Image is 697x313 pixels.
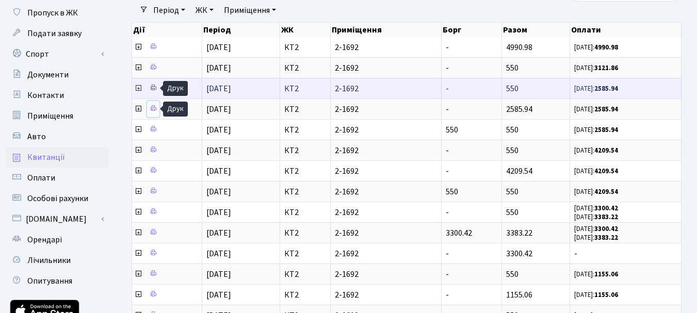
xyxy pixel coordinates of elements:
[284,167,326,175] span: КТ2
[5,229,108,250] a: Орендарі
[206,62,231,74] span: [DATE]
[206,83,231,94] span: [DATE]
[594,167,618,176] b: 4209.54
[335,85,437,93] span: 2-1692
[506,83,518,94] span: 550
[5,85,108,106] a: Контакти
[446,227,472,239] span: 3300.42
[594,212,618,222] b: 3383.22
[574,125,618,135] small: [DATE]:
[506,186,518,197] span: 550
[5,106,108,126] a: Приміщення
[446,166,449,177] span: -
[594,187,618,196] b: 4209.54
[284,146,326,155] span: КТ2
[5,44,108,64] a: Спорт
[506,62,518,74] span: 550
[446,207,449,218] span: -
[506,248,532,259] span: 3300.42
[506,124,518,136] span: 550
[574,290,618,300] small: [DATE]:
[335,167,437,175] span: 2-1692
[206,207,231,218] span: [DATE]
[335,188,437,196] span: 2-1692
[191,2,218,19] a: ЖК
[5,23,108,44] a: Подати заявку
[335,43,437,52] span: 2-1692
[594,125,618,135] b: 2585.94
[594,204,618,213] b: 3300.42
[27,234,62,245] span: Орендарі
[506,166,532,177] span: 4209.54
[5,188,108,209] a: Особові рахунки
[220,2,280,19] a: Приміщення
[574,167,618,176] small: [DATE]:
[570,23,682,37] th: Оплати
[446,104,449,115] span: -
[206,145,231,156] span: [DATE]
[446,248,449,259] span: -
[27,90,64,101] span: Контакти
[574,270,618,279] small: [DATE]:
[331,23,442,37] th: Приміщення
[284,250,326,258] span: КТ2
[335,64,437,72] span: 2-1692
[27,152,65,163] span: Квитанції
[206,289,231,301] span: [DATE]
[594,270,618,279] b: 1155.06
[5,250,108,271] a: Лічильники
[284,229,326,237] span: КТ2
[335,291,437,299] span: 2-1692
[574,105,618,114] small: [DATE]:
[284,208,326,217] span: КТ2
[594,63,618,73] b: 3121.86
[446,42,449,53] span: -
[280,23,331,37] th: ЖК
[502,23,570,37] th: Разом
[5,147,108,168] a: Квитанції
[27,28,82,39] span: Подати заявку
[206,186,231,197] span: [DATE]
[446,83,449,94] span: -
[446,62,449,74] span: -
[574,187,618,196] small: [DATE]:
[206,248,231,259] span: [DATE]
[284,43,326,52] span: КТ2
[594,43,618,52] b: 4990.98
[594,105,618,114] b: 2585.94
[335,146,437,155] span: 2-1692
[506,269,518,280] span: 550
[163,102,188,117] div: Друк
[335,250,437,258] span: 2-1692
[574,212,618,222] small: [DATE]:
[574,224,618,234] small: [DATE]:
[206,104,231,115] span: [DATE]
[27,255,71,266] span: Лічильники
[574,43,618,52] small: [DATE]:
[5,126,108,147] a: Авто
[506,145,518,156] span: 550
[335,270,437,278] span: 2-1692
[335,126,437,134] span: 2-1692
[446,269,449,280] span: -
[27,172,55,184] span: Оплати
[284,85,326,93] span: КТ2
[594,84,618,93] b: 2585.94
[27,131,46,142] span: Авто
[446,145,449,156] span: -
[335,229,437,237] span: 2-1692
[206,227,231,239] span: [DATE]
[506,227,532,239] span: 3383.22
[206,269,231,280] span: [DATE]
[594,290,618,300] b: 1155.06
[574,63,618,73] small: [DATE]:
[594,146,618,155] b: 4209.54
[446,289,449,301] span: -
[446,124,458,136] span: 550
[506,42,532,53] span: 4990.98
[284,188,326,196] span: КТ2
[206,42,231,53] span: [DATE]
[163,81,188,96] div: Друк
[574,84,618,93] small: [DATE]:
[27,275,72,287] span: Опитування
